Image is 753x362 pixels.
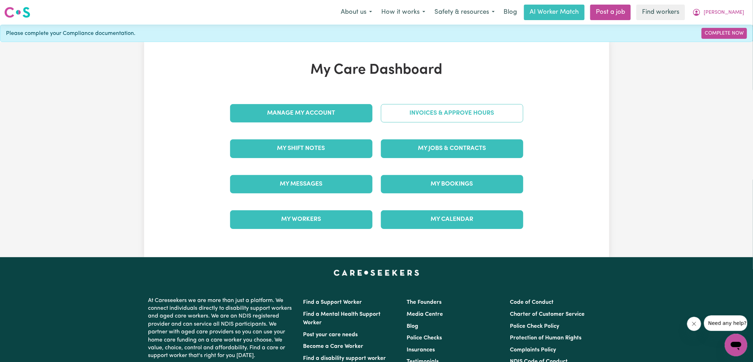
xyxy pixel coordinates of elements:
a: Become a Care Worker [303,344,364,349]
a: Blog [499,5,521,20]
a: Complete Now [702,28,747,39]
a: Blog [407,324,418,329]
iframe: Message from company [704,315,747,331]
a: My Calendar [381,210,523,229]
a: Code of Conduct [510,300,554,305]
a: Police Check Policy [510,324,559,329]
button: About us [336,5,377,20]
iframe: Button to launch messaging window [725,334,747,356]
a: Police Checks [407,335,442,341]
a: My Jobs & Contracts [381,139,523,158]
a: Post a job [590,5,631,20]
a: Find a Support Worker [303,300,362,305]
button: My Account [688,5,749,20]
a: Careseekers logo [4,4,30,20]
img: Careseekers logo [4,6,30,19]
a: Find workers [636,5,685,20]
a: My Messages [230,175,372,193]
a: Charter of Customer Service [510,312,585,317]
a: Invoices & Approve Hours [381,104,523,122]
a: Complaints Policy [510,347,556,353]
h1: My Care Dashboard [226,62,527,79]
span: [PERSON_NAME] [704,9,744,17]
span: Please complete your Compliance documentation. [6,29,135,38]
a: Protection of Human Rights [510,335,581,341]
a: My Workers [230,210,372,229]
a: Manage My Account [230,104,372,122]
a: Post your care needs [303,332,358,338]
a: Media Centre [407,312,443,317]
iframe: Close message [687,317,701,331]
a: Insurances [407,347,435,353]
a: My Bookings [381,175,523,193]
a: AI Worker Match [524,5,585,20]
a: Careseekers home page [334,270,419,276]
a: Find a disability support worker [303,356,386,361]
a: Find a Mental Health Support Worker [303,312,381,326]
button: How it works [377,5,430,20]
a: The Founders [407,300,442,305]
a: My Shift Notes [230,139,372,158]
button: Safety & resources [430,5,499,20]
